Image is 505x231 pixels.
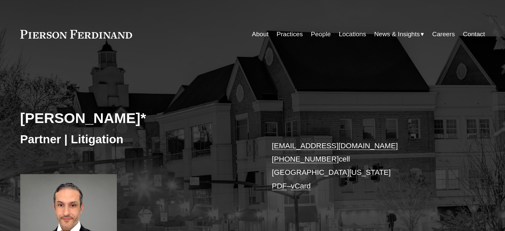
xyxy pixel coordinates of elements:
p: cell [GEOGRAPHIC_DATA][US_STATE] – [272,139,465,193]
a: Careers [432,28,455,41]
a: [EMAIL_ADDRESS][DOMAIN_NAME] [272,142,398,150]
h2: [PERSON_NAME]* [20,109,253,127]
a: [PHONE_NUMBER] [272,155,339,163]
a: Practices [277,28,303,41]
span: News & Insights [374,29,420,40]
a: vCard [291,182,311,190]
a: folder dropdown [374,28,424,41]
h3: Partner | Litigation [20,132,253,147]
a: Contact [463,28,485,41]
a: PDF [272,182,287,190]
a: Locations [339,28,366,41]
a: People [311,28,331,41]
a: About [252,28,269,41]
